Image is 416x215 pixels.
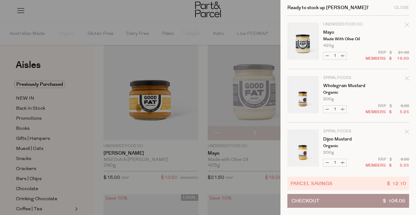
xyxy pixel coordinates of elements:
[291,180,333,187] span: Parcel Savings
[323,30,372,35] a: Mayo
[405,75,409,84] div: Remove Wholegrain Mustard
[331,52,339,59] input: QTY Mayo
[405,22,409,30] div: Remove Mayo
[331,106,339,113] input: QTY Wholegrain Mustard
[323,144,372,148] p: Organic
[394,6,409,10] div: Close
[405,129,409,137] div: Remove Dijon Mustard
[287,194,409,208] button: Checkout$ 104.05
[331,159,339,166] input: QTY Dijon Mustard
[323,137,372,141] a: Dijon Mustard
[323,84,372,88] a: Wholegrain Mustard
[383,194,405,207] span: $ 104.05
[323,37,372,41] p: Made with Olive Oil
[291,194,319,207] span: Checkout
[323,76,372,80] p: Spiral Foods
[323,91,372,95] p: Organic
[323,130,372,133] p: Spiral Foods
[323,97,334,101] span: 200g
[323,151,334,155] span: 200g
[323,44,334,48] span: 425g
[287,5,369,10] h2: Ready to stock up [PERSON_NAME]?
[387,180,406,187] span: $ 12.10
[323,23,372,26] p: Undivided Food Co.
